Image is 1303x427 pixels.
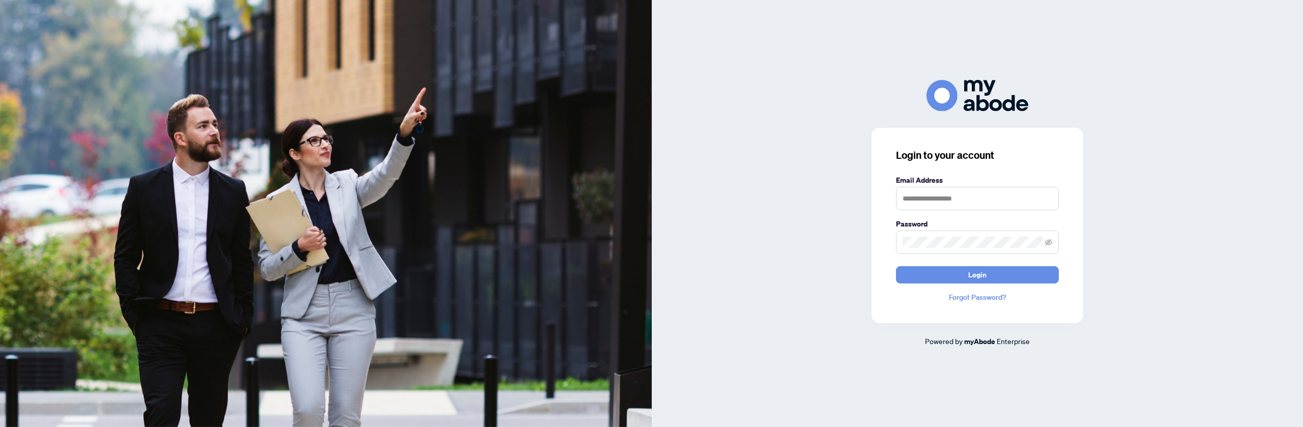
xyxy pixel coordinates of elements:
[997,336,1030,346] span: Enterprise
[926,80,1028,111] img: ma-logo
[896,266,1059,283] button: Login
[1045,239,1052,246] span: eye-invisible
[964,336,995,347] a: myAbode
[896,292,1059,303] a: Forgot Password?
[896,218,1059,230] label: Password
[925,336,963,346] span: Powered by
[968,267,987,283] span: Login
[896,175,1059,186] label: Email Address
[896,148,1059,162] h3: Login to your account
